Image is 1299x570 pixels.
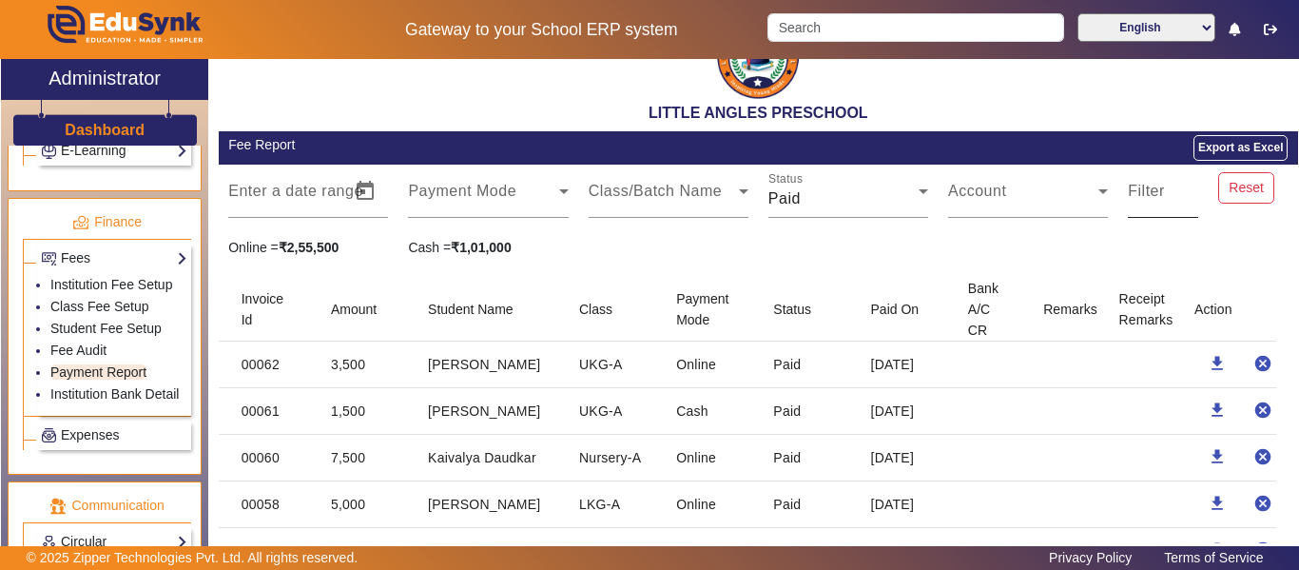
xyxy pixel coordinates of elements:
mat-cell: 00060 [219,435,316,482]
mat-cell: [DATE] [856,388,953,435]
span: Paid [768,190,801,206]
a: Institution Bank Detail [50,386,179,402]
mat-cell: UKG-A [564,388,661,435]
a: Expenses [41,424,187,446]
mat-icon: cancel [1253,354,1272,373]
div: Student Name [428,299,514,320]
div: Paid On [871,299,937,320]
div: Status [773,299,828,320]
a: Fee Audit [50,343,107,358]
button: Export as Excel [1193,135,1288,161]
mat-cell: Nursery-A [564,435,661,482]
mat-cell: 00058 [219,482,316,528]
p: Finance [23,212,191,232]
a: Class Fee Setup [50,299,149,314]
div: Amount [331,299,394,320]
mat-icon: download [1208,401,1227,420]
mat-cell: Online [661,482,758,528]
mat-cell: [PERSON_NAME] [413,342,564,388]
div: Status [773,299,811,320]
mat-label: Payment Mode [408,183,516,199]
a: Terms of Service [1154,545,1272,570]
input: Search [767,13,1063,42]
mat-label: Status [768,173,803,186]
h3: Dashboard [65,121,145,139]
img: communication.png [49,498,67,515]
mat-cell: Paid [758,482,855,528]
mat-icon: cancel [1253,494,1272,513]
mat-cell: Kaivalya Daudkar [413,435,564,482]
mat-cell: LKG-A [564,482,661,528]
a: Payment Report [50,364,146,380]
mat-cell: 7,500 [316,435,413,482]
mat-icon: download [1208,494,1227,513]
img: finance.png [72,214,89,231]
mat-icon: cancel [1253,541,1272,560]
mat-label: Class/Batch Name [589,183,723,199]
div: Invoice Id [242,288,301,330]
mat-header-cell: Bank A/C CR [953,278,1028,342]
mat-icon: download [1208,447,1227,466]
div: Fee Report [228,135,748,155]
a: Student Fee Setup [50,321,162,336]
input: End Date [294,187,339,210]
mat-cell: Online [661,435,758,482]
mat-cell: [PERSON_NAME] [413,388,564,435]
h2: LITTLE ANGLES PRESCHOOL [219,104,1298,122]
strong: ₹2,55,500 [279,240,339,255]
div: Class [579,299,612,320]
button: Open calendar [342,168,388,214]
p: © 2025 Zipper Technologies Pvt. Ltd. All rights reserved. [27,548,359,568]
mat-cell: Paid [758,435,855,482]
div: Class [579,299,630,320]
mat-cell: 5,000 [316,482,413,528]
span: Expenses [61,427,119,442]
mat-label: Filter [1128,183,1165,199]
mat-header-cell: Receipt Remarks [1104,278,1179,342]
mat-cell: [DATE] [856,435,953,482]
div: Invoice Id [242,288,286,330]
mat-cell: [DATE] [856,482,953,528]
p: Communication [23,496,191,516]
mat-label: Enter a date range [228,183,363,199]
mat-icon: download [1208,541,1227,560]
img: Payroll.png [42,428,56,442]
div: Payment Mode [676,288,733,330]
strong: ₹1,01,000 [451,240,512,255]
input: Start Date [228,187,278,210]
mat-label: Account [948,183,1006,199]
mat-header-cell: Action [1179,278,1276,342]
mat-cell: [PERSON_NAME] [413,482,564,528]
mat-cell: 1,500 [316,388,413,435]
div: Payment Mode [676,288,746,330]
div: Cash = [398,238,578,258]
div: Paid On [871,299,920,320]
h5: Gateway to your School ERP system [336,20,748,40]
mat-icon: cancel [1253,401,1272,420]
div: Amount [331,299,377,320]
a: Administrator [1,59,208,100]
mat-cell: 3,500 [316,342,413,388]
mat-cell: [DATE] [856,342,953,388]
mat-cell: Paid [758,388,855,435]
mat-cell: UKG-A [564,342,661,388]
div: Online = [219,238,398,258]
button: Reset [1218,172,1275,205]
mat-cell: Paid [758,342,855,388]
mat-icon: cancel [1253,447,1272,466]
a: Privacy Policy [1039,545,1141,570]
mat-cell: 00061 [219,388,316,435]
mat-cell: Cash [661,388,758,435]
h2: Administrator [48,67,161,89]
mat-cell: Online [661,342,758,388]
mat-header-cell: Remarks [1028,278,1103,342]
mat-icon: download [1208,354,1227,373]
div: Student Name [428,299,531,320]
a: Institution Fee Setup [50,277,172,292]
mat-cell: 00062 [219,342,316,388]
a: Dashboard [64,120,145,140]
